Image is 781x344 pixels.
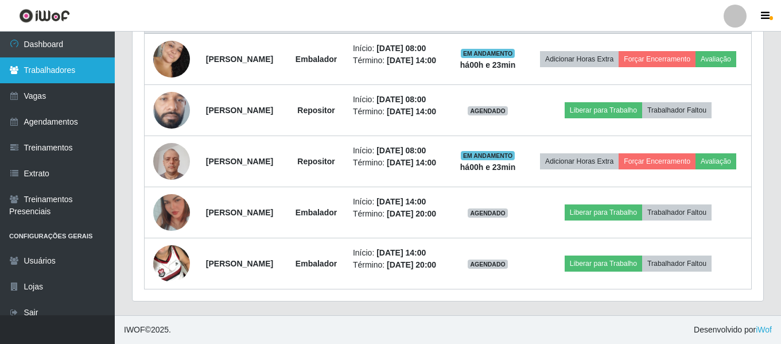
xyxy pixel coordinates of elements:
[468,106,508,115] span: AGENDADO
[376,95,426,104] time: [DATE] 08:00
[540,153,619,169] button: Adicionar Horas Extra
[565,256,642,272] button: Liberar para Trabalho
[642,204,712,221] button: Trabalhador Faltou
[376,197,426,206] time: [DATE] 14:00
[387,260,436,269] time: [DATE] 20:00
[124,324,171,336] span: © 2025 .
[296,259,337,268] strong: Embalador
[353,196,444,208] li: Início:
[153,31,190,87] img: 1750087788307.jpeg
[206,157,273,166] strong: [PERSON_NAME]
[642,256,712,272] button: Trabalhador Faltou
[296,208,337,217] strong: Embalador
[206,208,273,217] strong: [PERSON_NAME]
[468,208,508,218] span: AGENDADO
[353,208,444,220] li: Término:
[540,51,619,67] button: Adicionar Horas Extra
[296,55,337,64] strong: Embalador
[153,137,190,185] img: 1723391026413.jpeg
[461,49,515,58] span: EM ANDAMENTO
[153,231,190,296] img: 1744230818222.jpeg
[565,102,642,118] button: Liberar para Trabalho
[695,153,736,169] button: Avaliação
[619,51,695,67] button: Forçar Encerramento
[756,325,772,334] a: iWof
[695,51,736,67] button: Avaliação
[353,94,444,106] li: Início:
[387,56,436,65] time: [DATE] 14:00
[460,60,516,69] strong: há 00 h e 23 min
[565,204,642,221] button: Liberar para Trabalho
[387,158,436,167] time: [DATE] 14:00
[642,102,712,118] button: Trabalhador Faltou
[206,106,273,115] strong: [PERSON_NAME]
[353,157,444,169] li: Término:
[297,157,335,166] strong: Repositor
[153,180,190,245] img: 1699494731109.jpeg
[387,107,436,116] time: [DATE] 14:00
[387,209,436,218] time: [DATE] 20:00
[353,42,444,55] li: Início:
[353,145,444,157] li: Início:
[376,146,426,155] time: [DATE] 08:00
[353,259,444,271] li: Término:
[206,259,273,268] strong: [PERSON_NAME]
[619,153,695,169] button: Forçar Encerramento
[297,106,335,115] strong: Repositor
[19,9,70,23] img: CoreUI Logo
[124,325,145,334] span: IWOF
[694,324,772,336] span: Desenvolvido por
[376,44,426,53] time: [DATE] 08:00
[460,163,516,172] strong: há 00 h e 23 min
[461,151,515,160] span: EM ANDAMENTO
[206,55,273,64] strong: [PERSON_NAME]
[353,55,444,67] li: Término:
[353,106,444,118] li: Término:
[468,260,508,269] span: AGENDADO
[353,247,444,259] li: Início:
[376,248,426,257] time: [DATE] 14:00
[153,69,190,151] img: 1745421855441.jpeg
